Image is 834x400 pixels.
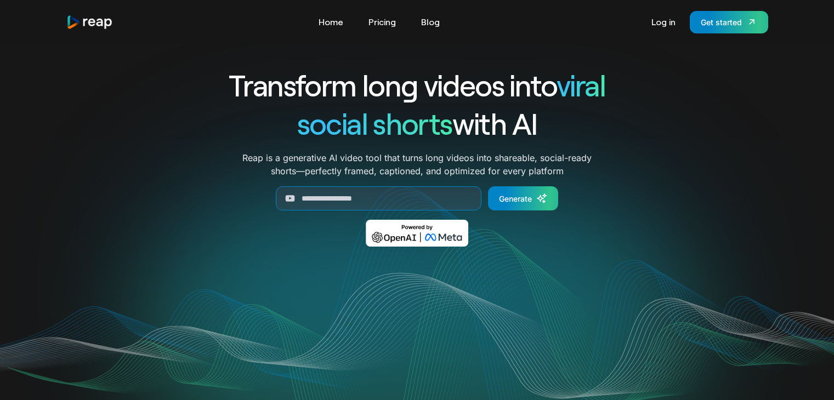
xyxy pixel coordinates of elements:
span: social shorts [297,105,452,141]
a: home [66,15,114,30]
form: Generate Form [189,186,645,210]
p: Reap is a generative AI video tool that turns long videos into shareable, social-ready shorts—per... [242,151,592,178]
span: viral [557,67,605,102]
div: Generate [499,193,532,204]
a: Log in [646,13,681,31]
a: Generate [488,186,558,210]
h1: with AI [189,104,645,142]
h1: Transform long videos into [189,66,645,104]
div: Get started [701,16,742,28]
a: Get started [690,11,768,33]
a: Blog [416,13,445,31]
a: Pricing [363,13,401,31]
a: Home [313,13,349,31]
